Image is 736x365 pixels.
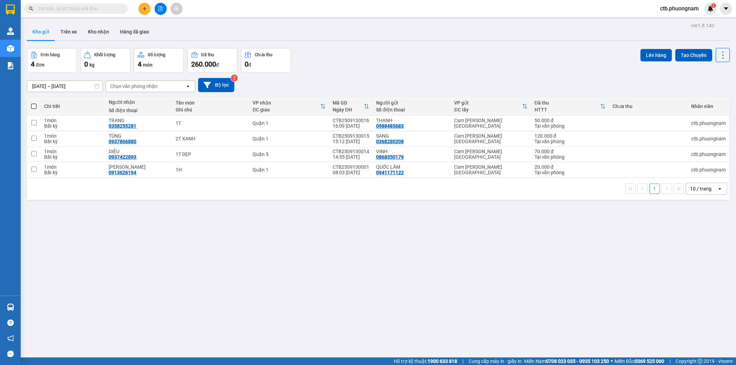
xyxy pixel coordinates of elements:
strong: 0369 525 060 [635,358,664,364]
div: 0868350179 [376,154,404,160]
img: icon-new-feature [707,6,714,12]
div: CTB2509130016 [333,118,369,123]
img: warehouse-icon [7,304,14,311]
div: Bất kỳ [44,139,102,144]
button: file-add [155,3,167,15]
span: 0 [245,60,248,68]
div: Chi tiết [44,103,102,109]
div: 0368280208 [376,139,404,144]
div: 0937422893 [109,154,136,160]
button: Chưa thu0đ [241,48,291,73]
span: đ [248,62,251,68]
th: Toggle SortBy [531,97,609,116]
div: Quận 1 [253,167,326,172]
input: Select a date range. [27,81,102,92]
div: Số điện thoại [376,107,447,112]
button: Lên hàng [640,49,672,61]
div: Đã thu [534,100,600,106]
sup: 2 [231,75,238,81]
div: ctb.phuongnam [691,167,726,172]
div: 1T DẸP [176,151,246,157]
div: Nhân viên [691,103,726,109]
div: Chưa thu [612,103,684,109]
div: Cam [PERSON_NAME][GEOGRAPHIC_DATA] [454,149,527,160]
img: logo-vxr [6,4,15,15]
div: Số điện thoại [109,108,168,113]
div: TÙNG [109,133,168,139]
svg: open [185,83,191,89]
span: đ [216,62,219,68]
span: kg [89,62,95,68]
div: 1H [176,167,246,172]
button: Trên xe [55,23,82,40]
button: Kho gửi [27,23,55,40]
div: Tại văn phòng [534,139,606,144]
div: Ngày ĐH [333,107,364,112]
div: Quận 5 [253,151,326,157]
div: Bất kỳ [44,123,102,129]
div: VP nhận [253,100,320,106]
div: ver 1.8.143 [691,22,714,29]
div: VINH [376,149,447,154]
div: 70.000 đ [534,149,606,154]
span: đơn [36,62,45,68]
div: 1 món [44,149,102,154]
span: plus [142,6,147,11]
div: CTB2509130015 [333,133,369,139]
div: QUỐC LÂM [376,164,447,170]
div: 1T [176,120,246,126]
div: 14:55 [DATE] [333,154,369,160]
span: question-circle [7,319,14,326]
button: Kho nhận [82,23,115,40]
div: ĐC lấy [454,107,522,112]
span: caret-down [723,6,729,12]
div: ĐC giao [253,107,320,112]
span: 4 [31,60,35,68]
div: THANH [376,118,447,123]
button: Hàng đã giao [115,23,155,40]
button: caret-down [720,3,732,15]
div: 120.000 đ [534,133,606,139]
div: ctb.phuongnam [691,151,726,157]
div: Cam [PERSON_NAME][GEOGRAPHIC_DATA] [454,133,527,144]
span: món [143,62,153,68]
div: Quận 1 [253,120,326,126]
div: Ghi chú [176,107,246,112]
div: HTTT [534,107,600,112]
div: Tại văn phòng [534,123,606,129]
div: ctb.phuongnam [691,120,726,126]
button: Bộ lọc [198,78,234,92]
span: | [669,357,670,365]
div: 0913626194 [109,170,136,175]
strong: 0708 023 035 - 0935 103 250 [546,358,609,364]
th: Toggle SortBy [329,97,373,116]
div: DIỆU [109,149,168,154]
div: 08:03 [DATE] [333,170,369,175]
button: aim [170,3,183,15]
div: Tại văn phòng [534,154,606,160]
div: Người gửi [376,100,447,106]
strong: 1900 633 818 [428,358,457,364]
span: aim [174,6,179,11]
div: SANG [376,133,447,139]
div: 0941171122 [376,170,404,175]
span: Miền Nam [524,357,609,365]
sup: 1 [711,3,716,8]
span: 260.000 [191,60,216,68]
div: 15:12 [DATE] [333,139,369,144]
div: CTB2509130001 [333,164,369,170]
div: 1 món [44,118,102,123]
button: Đã thu260.000đ [187,48,237,73]
div: HÙNG DŨNG [109,164,168,170]
th: Toggle SortBy [249,97,329,116]
span: | [462,357,463,365]
th: Toggle SortBy [451,97,531,116]
div: Đã thu [201,52,214,57]
div: Khối lượng [94,52,115,57]
span: file-add [158,6,163,11]
div: Đơn hàng [41,52,60,57]
div: Bất kỳ [44,154,102,160]
span: message [7,351,14,357]
div: Cam [PERSON_NAME][GEOGRAPHIC_DATA] [454,118,527,129]
div: Người nhận [109,99,168,105]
